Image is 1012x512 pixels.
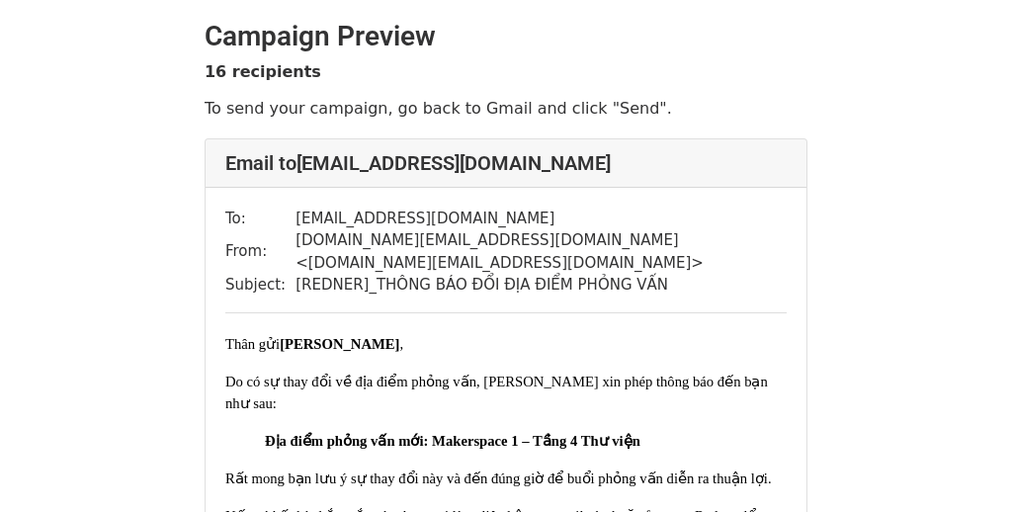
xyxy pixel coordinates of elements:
[295,274,787,297] td: [REDNER]_THÔNG BÁO ĐỔI ĐỊA ĐIỂM PHỎNG VẤN
[225,208,295,230] td: To:
[225,229,295,274] td: From:
[280,336,399,352] b: [PERSON_NAME]
[225,274,295,297] td: Subject:
[225,374,772,411] span: Do có sự thay đổi về địa điểm phỏng vấn, [PERSON_NAME] xin phép thông báo đến bạn như sau:
[225,470,772,486] span: Rất mong bạn lưu ý sự thay đổi này và đến đúng giờ để buổi phỏng vấn diễn ra thuận lợi.
[225,336,403,352] span: Thân gửi ,
[225,151,787,175] h4: Email to [EMAIL_ADDRESS][DOMAIN_NAME]
[432,433,640,449] span: Makerspace 1 – Tầng 4 Thư viện
[205,98,807,119] p: To send your campaign, go back to Gmail and click "Send".
[265,433,428,449] span: Địa điểm phỏng vấn mới:
[205,62,321,81] strong: 16 recipients
[295,229,787,274] td: [DOMAIN_NAME][EMAIL_ADDRESS][DOMAIN_NAME] < [DOMAIN_NAME][EMAIL_ADDRESS][DOMAIN_NAME] >
[295,208,787,230] td: [EMAIL_ADDRESS][DOMAIN_NAME]
[205,20,807,53] h2: Campaign Preview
